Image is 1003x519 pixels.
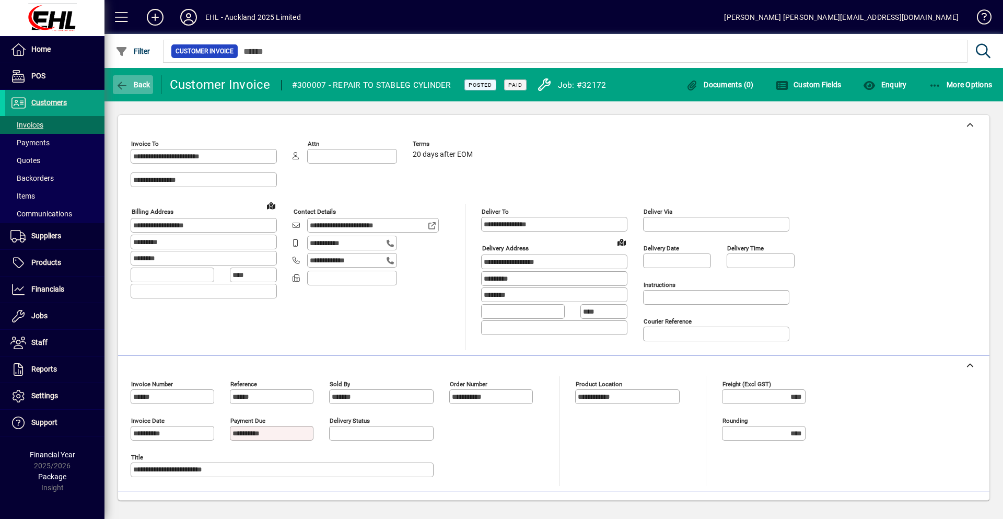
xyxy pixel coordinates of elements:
div: EHL - Auckland 2025 Limited [205,9,301,26]
span: Customer Invoice [176,46,234,56]
a: Payments [5,134,104,152]
span: More Options [929,80,993,89]
mat-label: Delivery status [330,417,370,424]
span: Home [31,45,51,53]
a: Staff [5,330,104,356]
span: Terms [413,141,475,147]
span: Invoices [10,121,43,129]
button: Custom Fields [773,75,844,94]
span: Posted [469,82,492,88]
span: Customers [31,98,67,107]
mat-label: Delivery date [644,245,679,252]
span: Backorders [10,174,54,182]
span: Staff [31,338,48,347]
span: Payments [10,139,50,147]
a: Knowledge Base [969,2,990,36]
button: Add [138,8,172,27]
span: Quotes [10,156,40,165]
a: POS [5,63,104,89]
span: Filter [115,47,150,55]
a: Financials [5,276,104,303]
button: Profile [172,8,205,27]
mat-label: Title [131,454,143,461]
a: Backorders [5,169,104,187]
a: Items [5,187,104,205]
mat-label: Sold by [330,380,350,388]
a: Support [5,410,104,436]
div: Job: #32172 [558,77,607,94]
mat-label: Courier Reference [644,318,692,325]
mat-label: Deliver via [644,208,672,215]
mat-label: Order number [450,380,487,388]
span: Support [31,418,57,426]
span: Financials [31,285,64,293]
mat-label: Invoice number [131,380,173,388]
a: Settings [5,383,104,409]
div: #300007 - REPAIR TO STABLEG CYLINDER [292,77,451,94]
span: 20 days after EOM [413,151,473,159]
a: View on map [263,197,279,214]
span: Settings [31,391,58,400]
mat-label: Deliver To [482,208,509,215]
mat-label: Payment due [230,417,265,424]
div: Customer Invoice [170,76,271,93]
span: Items [10,192,35,200]
mat-label: Instructions [644,281,675,289]
span: Jobs [31,312,48,320]
span: Back [115,80,150,89]
span: Products [31,258,61,267]
span: Package [38,472,66,481]
a: Suppliers [5,223,104,249]
mat-label: Attn [308,140,319,147]
a: Products [5,250,104,276]
span: Communications [10,210,72,218]
span: POS [31,72,45,80]
span: Custom Fields [776,80,842,89]
button: Back [113,75,153,94]
div: [PERSON_NAME] [PERSON_NAME][EMAIL_ADDRESS][DOMAIN_NAME] [724,9,959,26]
a: Communications [5,205,104,223]
a: Quotes [5,152,104,169]
span: Enquiry [863,80,906,89]
mat-label: Reference [230,380,257,388]
span: Suppliers [31,232,61,240]
mat-label: Rounding [722,417,748,424]
mat-label: Freight (excl GST) [722,380,771,388]
a: Jobs [5,303,104,329]
span: Documents (0) [686,80,754,89]
span: Reports [31,365,57,373]
a: Reports [5,356,104,383]
button: Documents (0) [683,75,756,94]
app-page-header-button: Back [104,75,162,94]
a: Home [5,37,104,63]
a: View on map [613,234,630,250]
span: Financial Year [30,451,75,459]
mat-label: Delivery time [727,245,764,252]
mat-label: Invoice date [131,417,165,424]
mat-label: Product location [576,380,622,388]
a: Job: #32172 [529,75,609,95]
button: Filter [113,42,153,61]
a: Invoices [5,116,104,134]
button: More Options [926,75,995,94]
span: Paid [508,82,522,88]
mat-label: Invoice To [131,140,159,147]
button: Enquiry [860,75,909,94]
